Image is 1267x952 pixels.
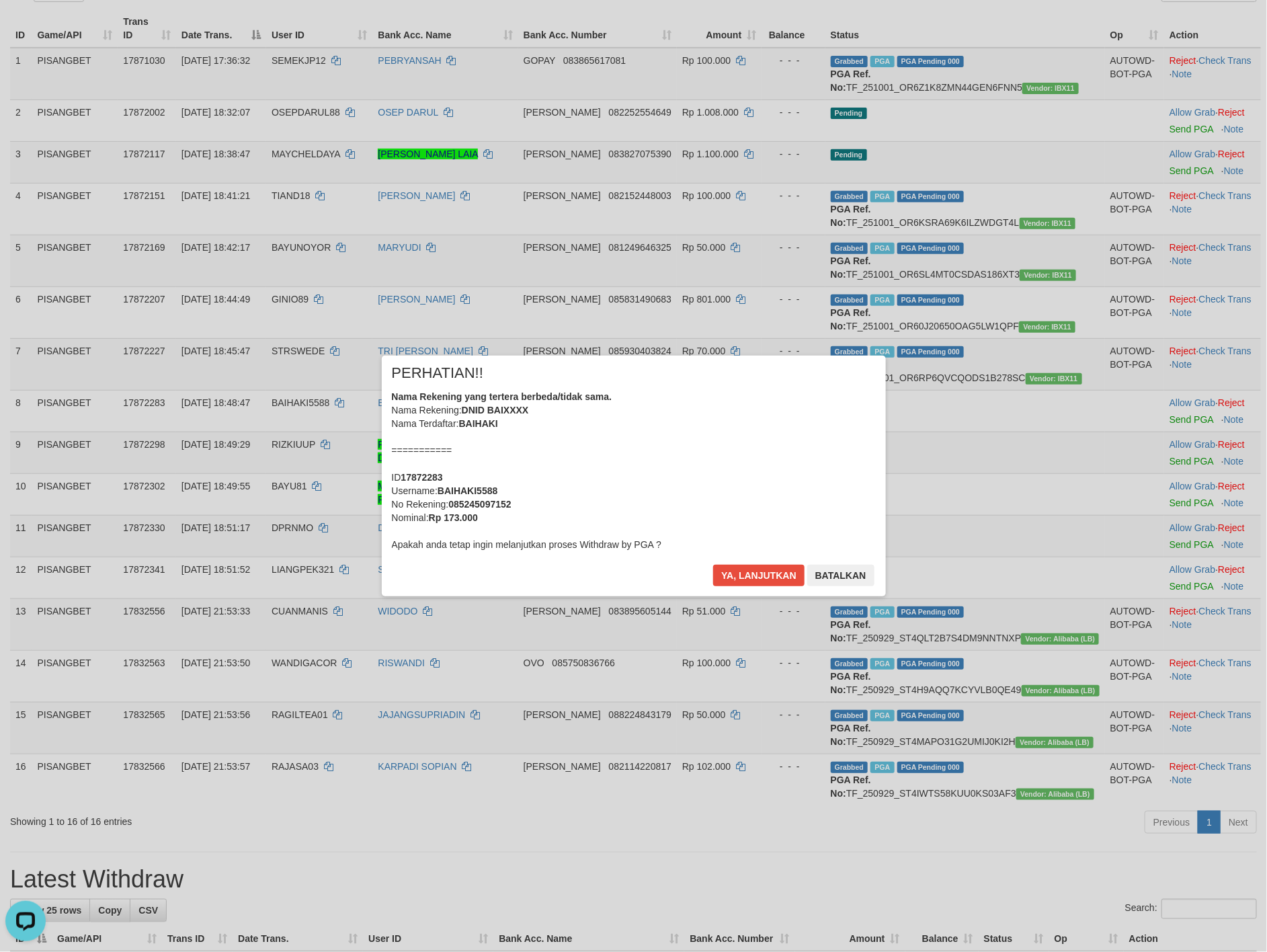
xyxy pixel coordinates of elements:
[392,391,612,402] b: Nama Rekening yang tertera berbeda/tidak sama.
[438,485,497,496] b: BAIHAKI5588
[459,418,498,429] b: BAIHAKI
[401,472,443,483] b: 17872283
[713,565,805,586] button: Ya, lanjutkan
[5,5,46,46] button: Open LiveChat chat widget
[807,565,874,586] button: Batalkan
[392,366,484,380] span: PERHATIAN!!
[392,390,876,551] div: Nama Rekening: Nama Terdaftar: =========== ID Username: No Rekening: Nominal: Apakah anda tetap i...
[462,405,529,415] b: DNID BAIXXXX
[448,499,511,510] b: 085245097152
[429,512,478,523] b: Rp 173.000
